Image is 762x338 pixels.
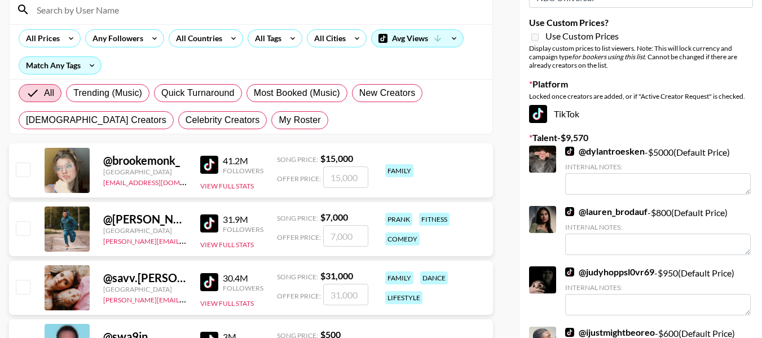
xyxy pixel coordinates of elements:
span: Offer Price: [277,174,321,183]
div: Match Any Tags [19,57,101,74]
a: @lauren_brodauf [565,206,648,217]
div: family [385,164,413,177]
img: TikTok [565,147,574,156]
button: View Full Stats [200,299,254,308]
div: Followers [223,225,263,234]
span: [DEMOGRAPHIC_DATA] Creators [26,113,166,127]
label: Platform [529,78,753,90]
img: TikTok [529,105,547,123]
button: View Full Stats [200,240,254,249]
a: @dylantroesken [565,146,645,157]
div: - $ 5000 (Default Price) [565,146,751,195]
img: TikTok [565,328,574,337]
div: prank [385,213,412,226]
span: Quick Turnaround [161,86,235,100]
strong: $ 7,000 [320,212,348,222]
div: [GEOGRAPHIC_DATA] [103,285,187,293]
strong: $ 15,000 [320,153,353,164]
img: TikTok [200,214,218,232]
input: 7,000 [323,225,368,247]
a: [EMAIL_ADDRESS][DOMAIN_NAME] [103,176,217,187]
span: Song Price: [277,155,318,164]
div: dance [420,271,448,284]
img: TikTok [200,273,218,291]
div: @ brookemonk_ [103,153,187,168]
span: Use Custom Prices [545,30,619,42]
div: family [385,271,413,284]
div: [GEOGRAPHIC_DATA] [103,226,187,235]
div: Avg Views [372,30,463,47]
div: All Countries [169,30,224,47]
div: lifestyle [385,291,422,304]
div: 41.2M [223,155,263,166]
input: 31,000 [323,284,368,305]
span: Song Price: [277,214,318,222]
div: Followers [223,284,263,292]
em: for bookers using this list [572,52,645,61]
a: @ijustmightbeoreo [565,327,655,338]
div: Internal Notes: [565,283,751,292]
div: Internal Notes: [565,223,751,231]
div: All Cities [307,30,348,47]
div: [GEOGRAPHIC_DATA] [103,168,187,176]
div: TikTok [529,105,753,123]
div: Followers [223,166,263,175]
img: TikTok [565,267,574,276]
div: - $ 950 (Default Price) [565,266,751,315]
div: All Prices [19,30,62,47]
span: Offer Price: [277,292,321,300]
div: - $ 800 (Default Price) [565,206,751,255]
label: Talent - $ 9,570 [529,132,753,143]
div: fitness [419,213,450,226]
span: Celebrity Creators [186,113,260,127]
div: 31.9M [223,214,263,225]
div: 30.4M [223,273,263,284]
div: All Tags [248,30,284,47]
span: Offer Price: [277,233,321,242]
div: Display custom prices to list viewers. Note: This will lock currency and campaign type . Cannot b... [529,44,753,69]
span: All [44,86,54,100]
div: @ [PERSON_NAME].[PERSON_NAME] [103,212,187,226]
div: Internal Notes: [565,163,751,171]
div: comedy [385,232,420,245]
strong: $ 31,000 [320,270,353,281]
button: View Full Stats [200,182,254,190]
span: New Creators [359,86,416,100]
div: Locked once creators are added, or if "Active Creator Request" is checked. [529,92,753,100]
label: Use Custom Prices? [529,17,753,28]
span: Most Booked (Music) [254,86,340,100]
a: @judyhoppsl0vr69 [565,266,654,278]
span: My Roster [279,113,320,127]
span: Trending (Music) [73,86,142,100]
img: TikTok [565,207,574,216]
a: [PERSON_NAME][EMAIL_ADDRESS][DOMAIN_NAME] [103,235,270,245]
a: [PERSON_NAME][EMAIL_ADDRESS][DOMAIN_NAME] [103,293,270,304]
div: @ savv.[PERSON_NAME] [103,271,187,285]
span: Song Price: [277,273,318,281]
input: 15,000 [323,166,368,188]
input: Search by User Name [30,1,486,19]
div: Any Followers [86,30,146,47]
img: TikTok [200,156,218,174]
